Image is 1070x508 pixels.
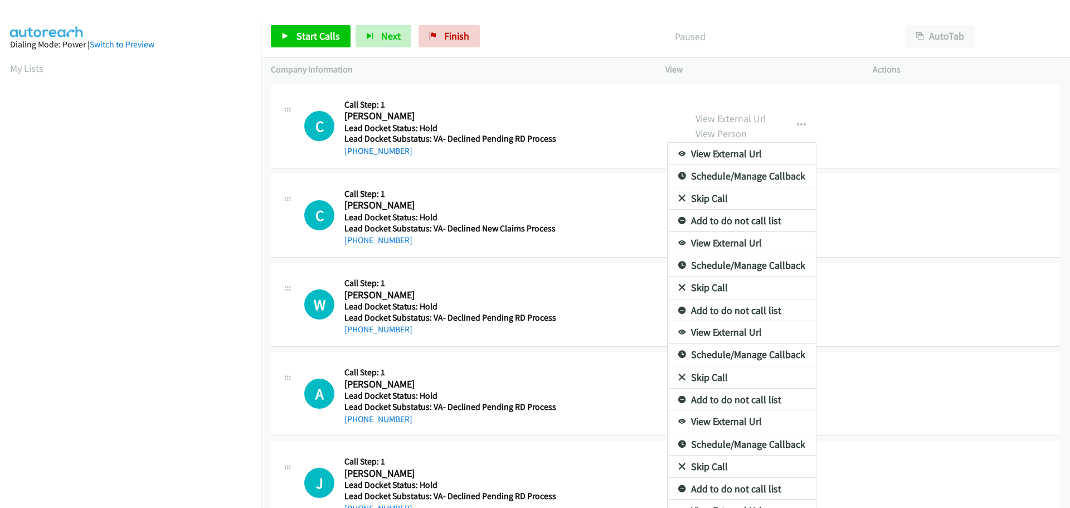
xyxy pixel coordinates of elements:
[668,143,816,165] a: View External Url
[668,321,816,343] a: View External Url
[668,254,816,277] a: Schedule/Manage Callback
[668,187,816,210] a: Skip Call
[10,62,43,75] a: My Lists
[668,410,816,433] a: View External Url
[10,38,251,51] div: Dialing Mode: Power |
[668,478,816,500] a: Add to do not call list
[668,165,816,187] a: Schedule/Manage Callback
[668,456,816,478] a: Skip Call
[668,433,816,456] a: Schedule/Manage Callback
[668,277,816,299] a: Skip Call
[668,343,816,366] a: Schedule/Manage Callback
[668,210,816,232] a: Add to do not call list
[668,366,816,389] a: Skip Call
[90,39,154,50] a: Switch to Preview
[668,389,816,411] a: Add to do not call list
[668,299,816,322] a: Add to do not call list
[668,232,816,254] a: View External Url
